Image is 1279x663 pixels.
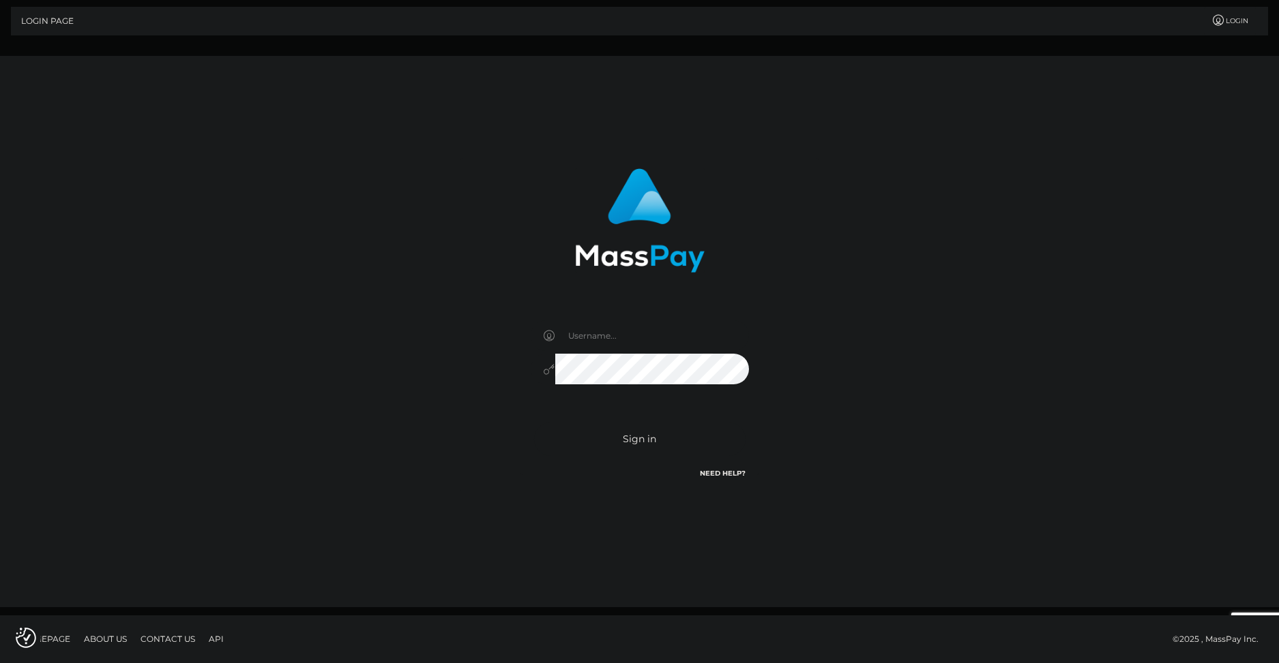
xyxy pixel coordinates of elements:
input: Username... [555,320,749,351]
button: Sign in [534,422,746,456]
div: © 2025 , MassPay Inc. [1173,632,1269,647]
a: Login [1204,7,1256,35]
img: Revisit consent button [16,628,36,648]
a: Login Page [21,7,74,35]
a: Homepage [15,628,76,649]
a: Contact Us [135,628,201,649]
img: MassPay Login [575,168,705,273]
a: Need Help? [700,469,746,478]
a: API [203,628,229,649]
button: Consent Preferences [16,628,36,648]
a: About Us [78,628,132,649]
